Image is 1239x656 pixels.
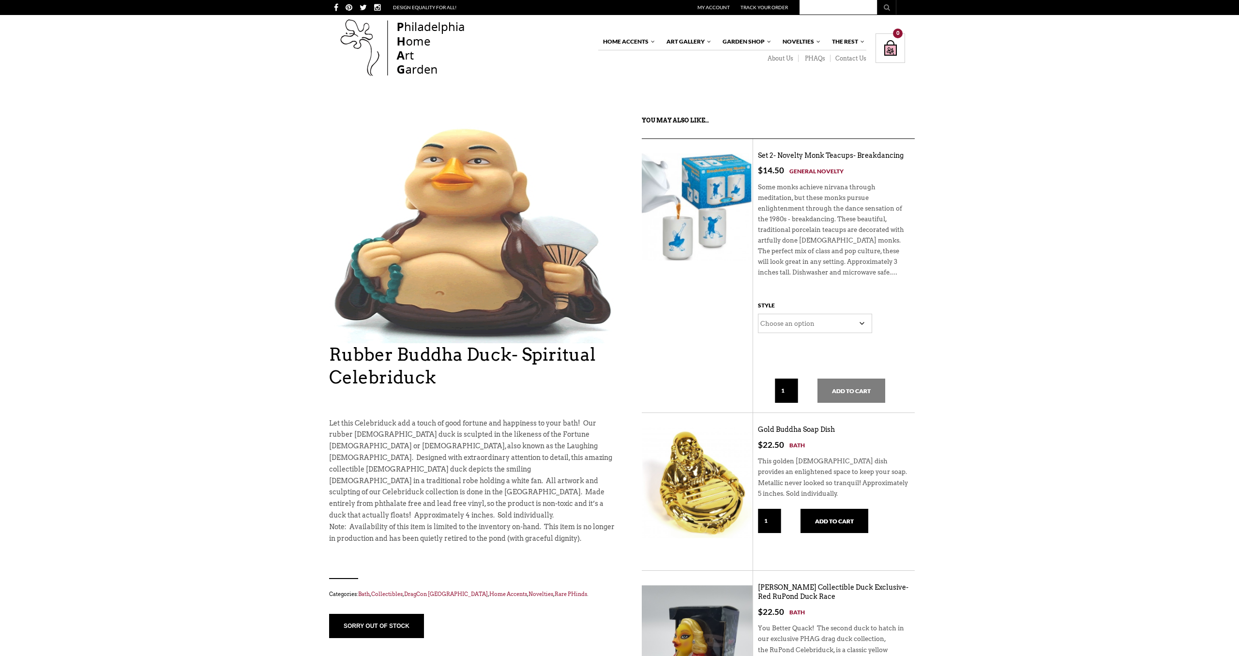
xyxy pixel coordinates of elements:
[758,607,763,617] span: $
[789,166,844,176] a: General Novelty
[758,607,784,617] bdi: 22.50
[799,55,831,62] a: PHAQs
[758,426,835,434] a: Gold Buddha Soap Dish
[758,583,908,601] a: [PERSON_NAME] Collectible Duck Exclusive- Red RuPond Duck Race
[758,300,775,314] label: Style
[789,607,805,617] a: Bath
[758,509,781,533] input: Qty
[817,379,885,403] button: Add to cart
[758,440,784,450] bdi: 22.50
[329,343,615,389] h1: Rubber Buddha Duck- Spiritual Celebriduck
[761,55,799,62] a: About Us
[404,591,488,597] a: DragCon [GEOGRAPHIC_DATA]
[758,165,763,175] span: $
[789,440,805,450] a: Bath
[831,55,866,62] a: Contact Us
[893,29,903,38] div: 0
[329,589,615,599] span: Categories: , , , , , .
[371,591,403,597] a: Collectibles
[827,33,865,50] a: The Rest
[697,4,730,10] a: My Account
[758,440,763,450] span: $
[598,33,656,50] a: Home Accents
[775,379,798,403] input: Qty
[778,33,821,50] a: Novelties
[740,4,788,10] a: Track Your Order
[758,152,904,160] a: Set 2- Novelty Monk Teacups- Breakdancing
[489,591,527,597] a: Home Accents
[718,33,772,50] a: Garden Shop
[758,450,910,508] div: This golden [DEMOGRAPHIC_DATA] dish provides an enlightened space to keep your soap. Metallic nev...
[758,176,910,288] div: Some monks achieve nirvana through meditation, but these monks pursue enlightenment through the d...
[358,591,370,597] a: Bath
[662,33,712,50] a: Art Gallery
[801,509,868,533] button: Add to cart
[329,418,615,521] p: Let this Celebriduck add a touch of good fortune and happiness to your bath! Our rubber [DEMOGRAP...
[329,614,424,638] button: sorry out of stock
[758,165,784,175] bdi: 14.50
[329,521,615,545] p: Note: Availability of this item is limited to the inventory on-hand. This item is no longer in pr...
[529,591,553,597] a: Novelties
[642,117,709,124] strong: You may also like…
[555,591,587,597] a: Rare PHinds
